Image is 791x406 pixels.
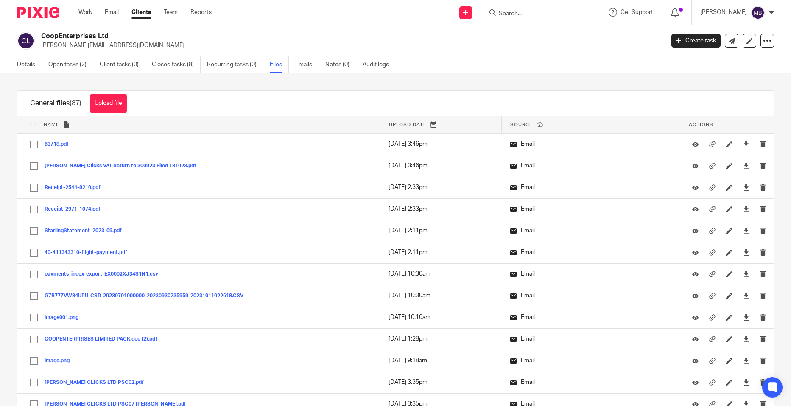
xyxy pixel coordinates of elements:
input: Select [26,310,42,326]
p: [DATE] 10:10am [389,313,493,321]
input: Select [26,266,42,282]
p: Email [510,378,672,386]
a: Work [78,8,92,17]
a: Download [743,313,749,321]
button: Receipt-2971-1074.pdf [45,206,107,212]
input: Select [26,180,42,196]
p: [DATE] 2:33pm [389,183,493,192]
span: Get Support [621,9,653,15]
button: payments_index-export-EX0002XJ34S1N1.csv [45,271,165,277]
p: Email [510,270,672,278]
p: Email [510,205,672,213]
a: Details [17,56,42,73]
p: [DATE] 1:28pm [389,335,493,343]
p: Email [510,335,672,343]
a: Emails [295,56,319,73]
a: Download [743,378,749,386]
a: Notes (0) [325,56,356,73]
button: StarlingStatement_2023-09.pdf [45,228,128,234]
button: image001.png [45,315,85,321]
button: G7B77ZVW84URU-CSR-20230701000000-20230930235959-20231011022618.CSV [45,293,250,299]
p: Email [510,356,672,365]
p: [DATE] 2:11pm [389,248,493,257]
a: Download [743,291,749,300]
a: Download [743,140,749,148]
p: [DATE] 9:18am [389,356,493,365]
input: Select [26,375,42,391]
span: (87) [70,100,81,107]
input: Select [26,223,42,239]
button: Upload file [90,94,127,113]
a: Client tasks (0) [100,56,145,73]
p: [PERSON_NAME][EMAIL_ADDRESS][DOMAIN_NAME] [41,41,659,50]
p: [DATE] 2:33pm [389,205,493,213]
p: [DATE] 3:46pm [389,161,493,170]
p: [DATE] 2:11pm [389,226,493,235]
button: 63718.pdf [45,141,75,147]
a: Reports [190,8,212,17]
button: image.png [45,358,76,364]
input: Select [26,331,42,347]
button: 40-411343310-flight-payment.pdf [45,250,134,256]
a: Download [743,335,749,343]
a: Download [743,226,749,235]
a: Email [105,8,119,17]
a: Open tasks (2) [48,56,93,73]
a: Closed tasks (8) [152,56,201,73]
span: Upload date [389,122,427,127]
a: Download [743,205,749,213]
p: Email [510,248,672,257]
input: Select [26,288,42,304]
input: Select [26,245,42,261]
button: [PERSON_NAME] CLICKS LTD PSC02.pdf [45,380,150,386]
img: svg%3E [17,32,35,50]
input: Select [26,158,42,174]
p: [DATE] 10:30am [389,291,493,300]
input: Search [498,10,574,18]
a: Team [164,8,178,17]
p: [DATE] 3:46pm [389,140,493,148]
button: [PERSON_NAME] Clicks VAT Return to 300923 Filed 181023.pdf [45,163,203,169]
button: COOPENTERPRISES LIMITED PACK.doc (2).pdf [45,336,164,342]
span: File name [30,122,59,127]
input: Select [26,353,42,369]
p: [DATE] 10:30am [389,270,493,278]
a: Audit logs [363,56,395,73]
p: Email [510,313,672,321]
h2: CoopEnterprises Ltd [41,32,535,41]
a: Clients [131,8,151,17]
p: [DATE] 3:35pm [389,378,493,386]
img: svg%3E [751,6,765,20]
p: Email [510,140,672,148]
a: Download [743,161,749,170]
a: Files [270,56,289,73]
span: Source [510,122,533,127]
img: Pixie [17,7,59,18]
p: Email [510,183,672,192]
p: [PERSON_NAME] [700,8,747,17]
a: Download [743,270,749,278]
button: Receipt-2544-8210.pdf [45,185,107,191]
h1: General files [30,99,81,108]
input: Select [26,136,42,152]
span: Actions [689,122,713,127]
a: Create task [671,34,721,48]
a: Download [743,248,749,257]
p: Email [510,226,672,235]
input: Select [26,201,42,217]
a: Recurring tasks (0) [207,56,263,73]
a: Download [743,183,749,192]
p: Email [510,291,672,300]
a: Download [743,356,749,365]
p: Email [510,161,672,170]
